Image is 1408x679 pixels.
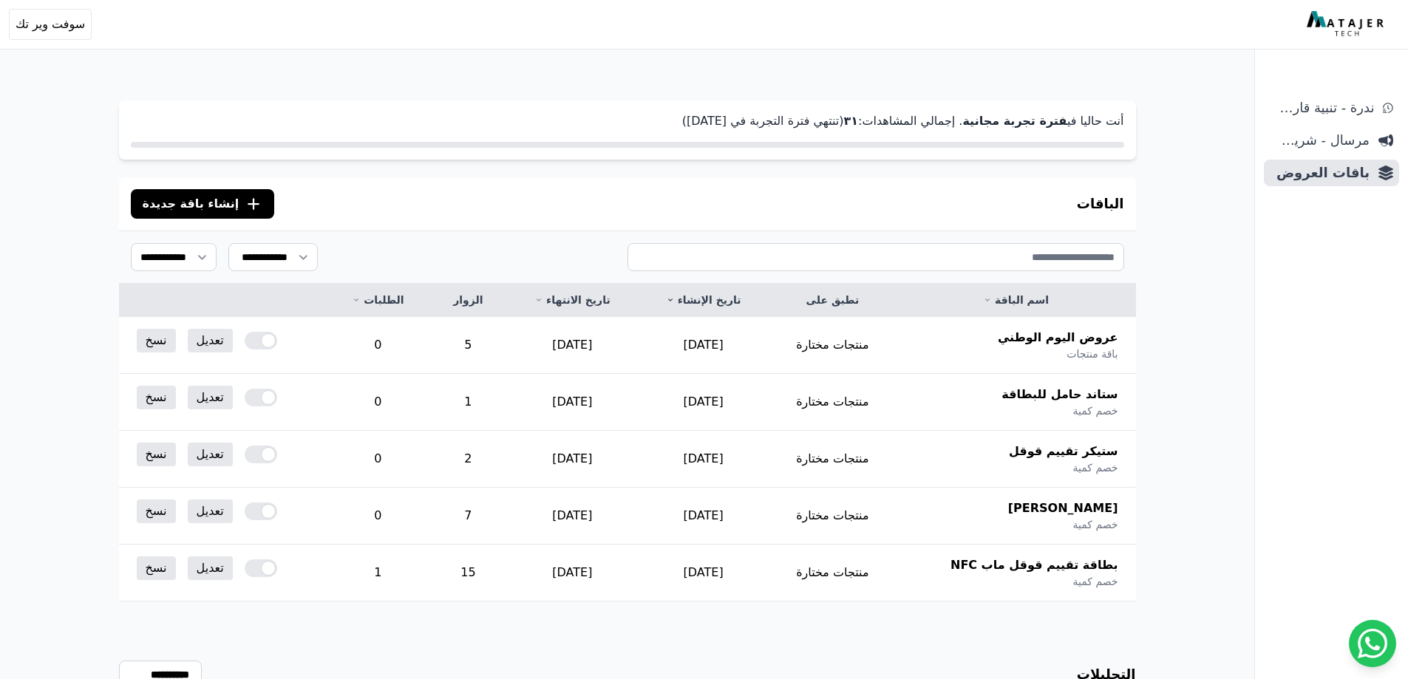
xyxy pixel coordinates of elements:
td: 0 [327,488,430,545]
span: باقة منتجات [1067,347,1118,361]
span: باقات العروض [1270,163,1370,183]
td: 15 [429,545,506,601]
span: عروض اليوم الوطني [998,329,1118,347]
td: 0 [327,317,430,374]
td: [DATE] [506,431,638,488]
a: تاريخ الانتهاء [524,293,620,307]
td: 1 [327,545,430,601]
a: تعديل [188,499,233,523]
td: 7 [429,488,506,545]
span: [PERSON_NAME] [1008,499,1118,517]
button: سوفت وير تك [9,9,92,40]
th: الزوار [429,284,506,317]
td: [DATE] [506,488,638,545]
span: بطاقة تقييم قوقل ماب NFC [950,556,1118,574]
h3: الباقات [1077,194,1124,214]
td: [DATE] [638,431,769,488]
td: [DATE] [506,317,638,374]
a: تعديل [188,556,233,580]
a: تعديل [188,329,233,352]
strong: ۳١ [843,114,858,128]
img: MatajerTech Logo [1307,11,1387,38]
a: نسخ [137,443,176,466]
span: إنشاء باقة جديدة [143,195,239,213]
td: 5 [429,317,506,374]
a: اسم الباقة [914,293,1118,307]
td: منتجات مختارة [769,488,897,545]
span: خصم كمية [1072,460,1118,475]
td: منتجات مختارة [769,545,897,601]
td: [DATE] [506,545,638,601]
a: تاريخ الإنشاء [656,293,751,307]
strong: فترة تجربة مجانية [962,114,1067,128]
td: منتجات مختارة [769,431,897,488]
td: [DATE] [638,488,769,545]
td: [DATE] [638,374,769,431]
td: 2 [429,431,506,488]
td: 0 [327,431,430,488]
span: ستاند حامل للبطاقة [1001,386,1118,403]
button: إنشاء باقة جديدة [131,189,275,219]
td: [DATE] [638,545,769,601]
td: منتجات مختارة [769,317,897,374]
span: مرسال - شريط دعاية [1270,130,1370,151]
span: خصم كمية [1072,403,1118,418]
th: تطبق على [769,284,897,317]
td: [DATE] [506,374,638,431]
a: نسخ [137,556,176,580]
td: 1 [429,374,506,431]
span: ندرة - تنبية قارب علي النفاذ [1270,98,1374,118]
a: الطلبات [344,293,412,307]
a: نسخ [137,386,176,409]
span: خصم كمية [1072,517,1118,532]
td: [DATE] [638,317,769,374]
p: أنت حاليا في . إجمالي المشاهدات: (تنتهي فترة التجربة في [DATE]) [131,112,1124,130]
span: خصم كمية [1072,574,1118,589]
span: ستيكر تقييم قوقل [1009,443,1118,460]
a: تعديل [188,443,233,466]
a: تعديل [188,386,233,409]
span: سوفت وير تك [16,16,85,33]
a: نسخ [137,329,176,352]
a: نسخ [137,499,176,523]
td: منتجات مختارة [769,374,897,431]
td: 0 [327,374,430,431]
